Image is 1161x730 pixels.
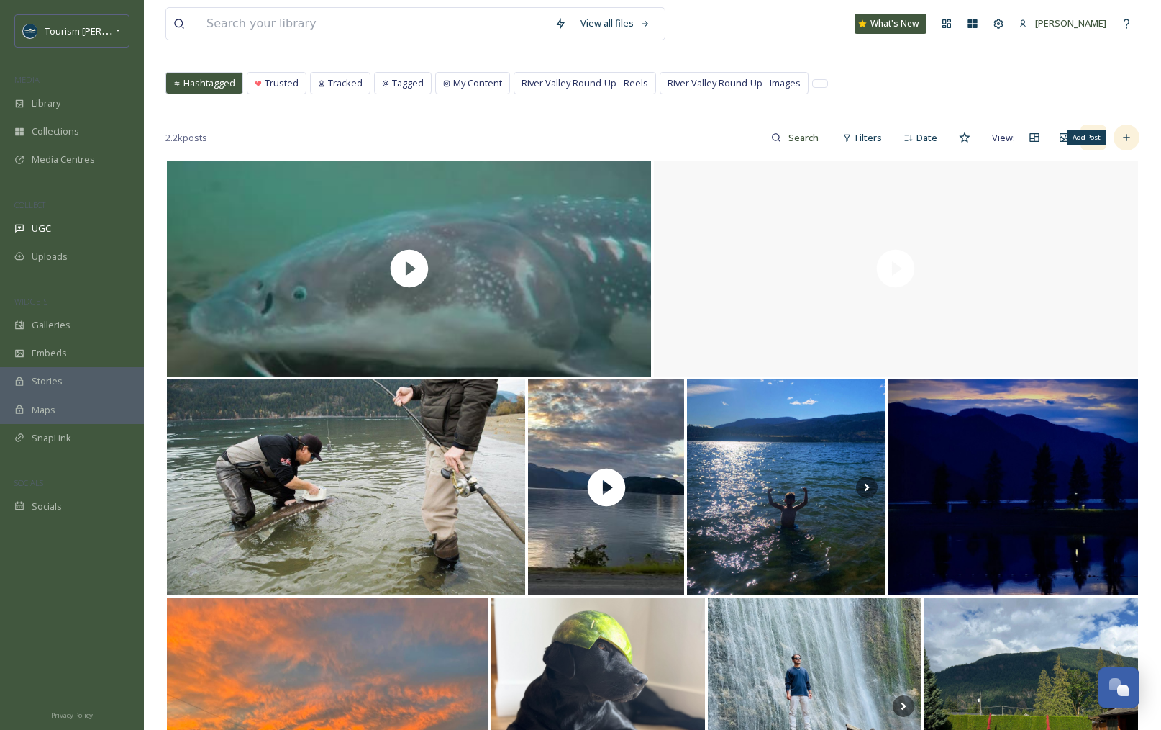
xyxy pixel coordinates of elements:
span: COLLECT [14,199,45,210]
span: Tagged [392,76,424,90]
span: My Content [453,76,502,90]
span: Uploads [32,250,68,263]
span: Filters [855,131,882,145]
img: thumbnail [167,161,651,377]
a: What's New [855,14,926,34]
input: Search [781,123,828,152]
span: River Valley Round-Up - Images [668,76,801,90]
span: Media Centres [32,153,95,166]
span: UGC [32,222,51,235]
span: Library [32,96,60,110]
img: A quick scan for tags before the release back into the Harrison River. Conservation efforts are a... [167,379,525,595]
a: Privacy Policy [51,706,93,723]
span: Date [916,131,937,145]
span: SOCIALS [14,477,43,488]
div: Add Post [1067,130,1106,145]
img: #kelowna #kangoroofarm #othellotunnels #harrisonhotsprings #enchantedforest #goldenskybridge [687,379,884,595]
a: View all files [573,9,657,37]
span: 2.2k posts [165,131,207,145]
span: Socials [32,500,62,513]
a: [PERSON_NAME] [1011,9,1114,37]
span: WIDGETS [14,296,47,307]
span: Hashtagged [183,76,235,90]
span: View: [992,131,1015,145]
span: Tracked [328,76,363,90]
input: Search your library [199,8,547,40]
img: Social%20Media%20Profile%20Picture.png [23,24,37,38]
span: Embeds [32,346,67,360]
img: #photo #photos #photographer #ilovephotography❤️ #photosbymaani #harrisonhotsprings [888,379,1138,595]
span: River Valley Round-Up - Reels [522,76,648,90]
button: Open Chat [1098,667,1139,708]
span: Maps [32,403,55,417]
span: Galleries [32,318,70,332]
img: thumbnail [528,379,684,595]
span: Trusted [265,76,299,90]
span: Privacy Policy [51,711,93,720]
span: SnapLink [32,431,71,445]
span: [PERSON_NAME] [1035,17,1106,30]
span: Tourism [PERSON_NAME] [45,24,153,37]
span: Collections [32,125,79,138]
span: MEDIA [14,74,40,85]
span: Stories [32,374,63,388]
